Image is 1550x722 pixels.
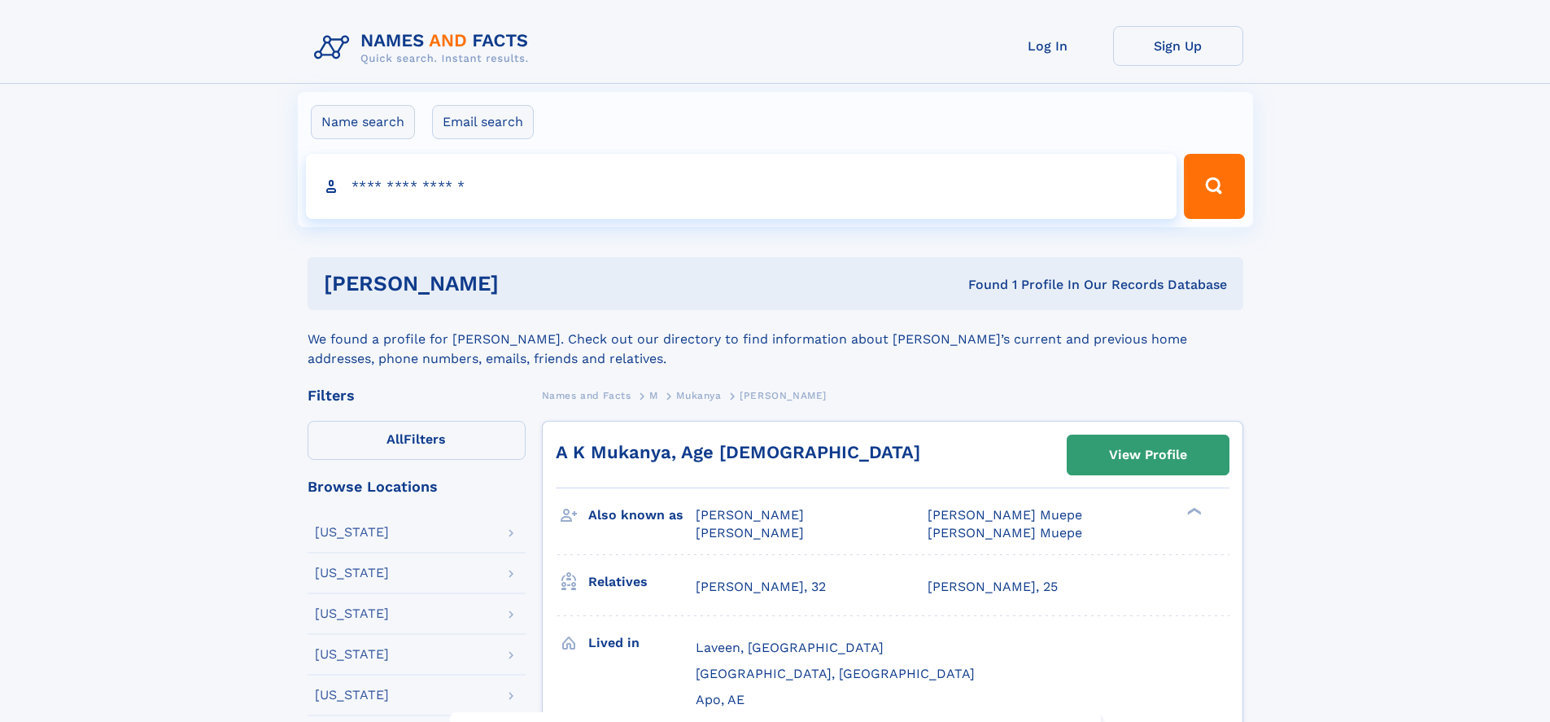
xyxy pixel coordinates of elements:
[308,479,526,494] div: Browse Locations
[696,640,884,655] span: Laveen, [GEOGRAPHIC_DATA]
[315,689,389,702] div: [US_STATE]
[315,607,389,620] div: [US_STATE]
[676,390,721,401] span: Mukanya
[588,568,696,596] h3: Relatives
[928,507,1082,523] span: [PERSON_NAME] Muepe
[386,431,404,447] span: All
[740,390,827,401] span: [PERSON_NAME]
[432,105,534,139] label: Email search
[1109,436,1187,474] div: View Profile
[696,666,975,681] span: [GEOGRAPHIC_DATA], [GEOGRAPHIC_DATA]
[928,525,1082,540] span: [PERSON_NAME] Muepe
[588,501,696,529] h3: Also known as
[311,105,415,139] label: Name search
[1184,154,1244,219] button: Search Button
[315,567,389,580] div: [US_STATE]
[1113,26,1243,66] a: Sign Up
[315,526,389,539] div: [US_STATE]
[315,648,389,661] div: [US_STATE]
[696,578,826,596] a: [PERSON_NAME], 32
[696,507,804,523] span: [PERSON_NAME]
[696,692,744,707] span: Apo, AE
[308,310,1243,369] div: We found a profile for [PERSON_NAME]. Check out our directory to find information about [PERSON_N...
[733,276,1227,294] div: Found 1 Profile In Our Records Database
[308,388,526,403] div: Filters
[1183,506,1203,517] div: ❯
[1068,435,1229,475] a: View Profile
[696,525,804,540] span: [PERSON_NAME]
[308,26,542,70] img: Logo Names and Facts
[649,385,658,405] a: M
[983,26,1113,66] a: Log In
[676,385,721,405] a: Mukanya
[649,390,658,401] span: M
[308,421,526,460] label: Filters
[556,442,920,462] a: A K Mukanya, Age [DEMOGRAPHIC_DATA]
[324,273,734,294] h1: [PERSON_NAME]
[928,578,1058,596] a: [PERSON_NAME], 25
[542,385,631,405] a: Names and Facts
[306,154,1177,219] input: search input
[588,629,696,657] h3: Lived in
